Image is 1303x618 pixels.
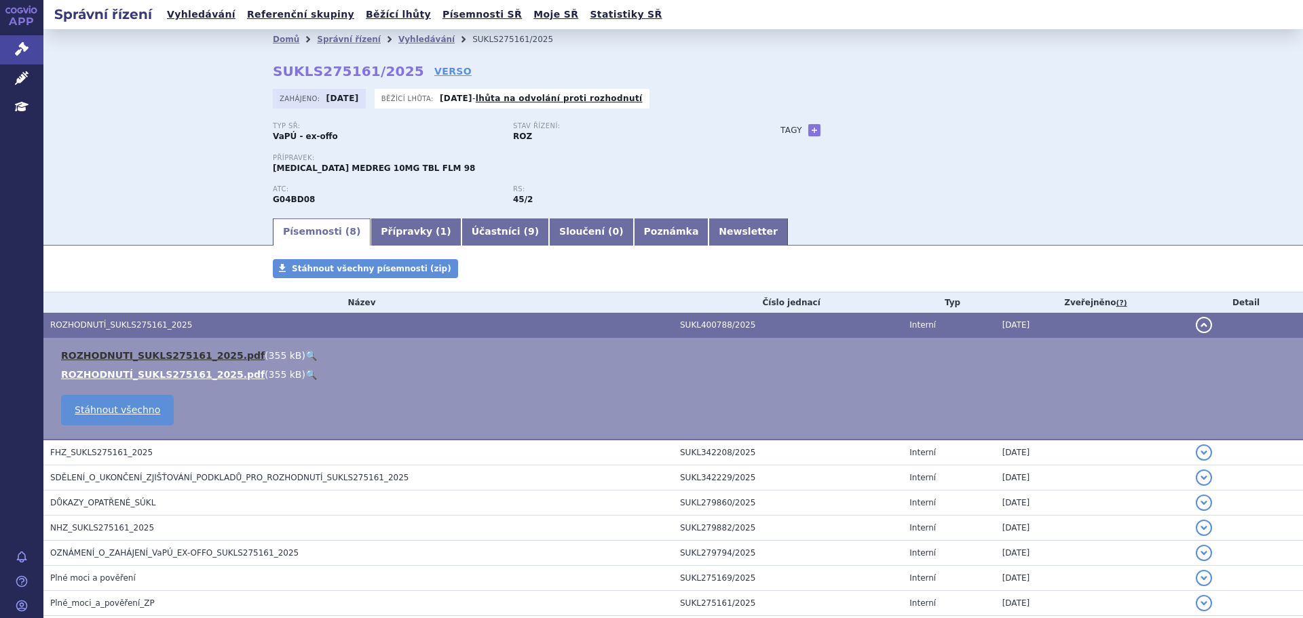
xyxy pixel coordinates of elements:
strong: [DATE] [326,94,359,103]
a: 🔍 [305,350,317,361]
h3: Tagy [780,122,802,138]
span: Interní [909,448,936,457]
button: detail [1196,317,1212,333]
a: ROZHODNUTI_SUKLS275161_2025.pdf [61,350,265,361]
a: 🔍 [305,369,317,380]
a: Sloučení (0) [549,218,633,246]
a: Domů [273,35,299,44]
span: [MEDICAL_DATA] MEDREG 10MG TBL FLM 98 [273,163,475,173]
span: 355 kB [269,350,302,361]
button: detail [1196,570,1212,586]
td: [DATE] [996,440,1190,465]
span: Interní [909,548,936,558]
span: Plné moci a pověření [50,573,136,583]
span: Interní [909,498,936,507]
strong: VaPÚ - ex-offo [273,132,338,141]
li: ( ) [61,349,1289,362]
a: Referenční skupiny [243,5,358,24]
a: Vyhledávání [163,5,240,24]
td: [DATE] [996,566,1190,591]
span: 1 [440,226,447,237]
h2: Správní řízení [43,5,163,24]
a: Moje SŘ [529,5,582,24]
strong: [DATE] [440,94,472,103]
span: Plné_moci_a_pověření_ZP [50,598,155,608]
button: detail [1196,444,1212,461]
td: SUKL279860/2025 [673,490,903,516]
td: SUKL400788/2025 [673,313,903,338]
span: Interní [909,573,936,583]
a: Účastníci (9) [461,218,549,246]
span: Běžící lhůta: [381,93,436,104]
strong: ROZ [513,132,532,141]
a: VERSO [434,64,472,78]
td: [DATE] [996,541,1190,566]
a: + [808,124,820,136]
td: SUKL342208/2025 [673,440,903,465]
span: 9 [528,226,535,237]
span: SDĚLENÍ_O_UKONČENÍ_ZJIŠŤOVÁNÍ_PODKLADŮ_PRO_ROZHODNUTÍ_SUKLS275161_2025 [50,473,409,482]
li: ( ) [61,368,1289,381]
th: Typ [903,292,995,313]
p: ATC: [273,185,499,193]
a: Statistiky SŘ [586,5,666,24]
a: Běžící lhůty [362,5,435,24]
td: [DATE] [996,516,1190,541]
td: SUKL275169/2025 [673,566,903,591]
strong: močová spasmolytika, retardované formy, p.o. [513,195,533,204]
p: Typ SŘ: [273,122,499,130]
button: detail [1196,495,1212,511]
p: - [440,93,643,104]
a: Správní řízení [317,35,381,44]
a: Přípravky (1) [371,218,461,246]
strong: SOLIFENACIN [273,195,315,204]
button: detail [1196,545,1212,561]
td: SUKL275161/2025 [673,591,903,616]
span: DŮKAZY_OPATŘENÉ_SÚKL [50,498,155,507]
td: [DATE] [996,490,1190,516]
a: ROZHODNUTÍ_SUKLS275161_2025.pdf [61,369,265,380]
strong: SUKLS275161/2025 [273,63,424,79]
span: 8 [350,226,356,237]
td: [DATE] [996,465,1190,490]
a: Stáhnout všechno [61,395,174,425]
td: SUKL279794/2025 [673,541,903,566]
span: NHZ_SUKLS275161_2025 [50,523,154,533]
span: Interní [909,598,936,608]
button: detail [1196,520,1212,536]
th: Detail [1189,292,1303,313]
p: RS: [513,185,740,193]
abbr: (?) [1116,298,1127,308]
span: FHZ_SUKLS275161_2025 [50,448,153,457]
a: Poznámka [634,218,709,246]
span: OZNÁMENÍ_O_ZAHÁJENÍ_VaPÚ_EX-OFFO_SUKLS275161_2025 [50,548,299,558]
a: Newsletter [709,218,788,246]
span: Interní [909,523,936,533]
button: detail [1196,595,1212,611]
li: SUKLS275161/2025 [472,29,571,50]
span: Interní [909,473,936,482]
a: Písemnosti SŘ [438,5,526,24]
span: Zahájeno: [280,93,322,104]
p: Přípravek: [273,154,753,162]
td: [DATE] [996,313,1190,338]
a: Písemnosti (8) [273,218,371,246]
td: [DATE] [996,591,1190,616]
th: Číslo jednací [673,292,903,313]
th: Zveřejněno [996,292,1190,313]
a: Stáhnout všechny písemnosti (zip) [273,259,458,278]
span: Stáhnout všechny písemnosti (zip) [292,264,451,273]
th: Název [43,292,673,313]
span: ROZHODNUTÍ_SUKLS275161_2025 [50,320,192,330]
span: Interní [909,320,936,330]
td: SUKL342229/2025 [673,465,903,490]
a: Vyhledávání [398,35,455,44]
td: SUKL279882/2025 [673,516,903,541]
span: 355 kB [269,369,302,380]
a: lhůta na odvolání proti rozhodnutí [476,94,643,103]
span: 0 [612,226,619,237]
button: detail [1196,469,1212,486]
p: Stav řízení: [513,122,740,130]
